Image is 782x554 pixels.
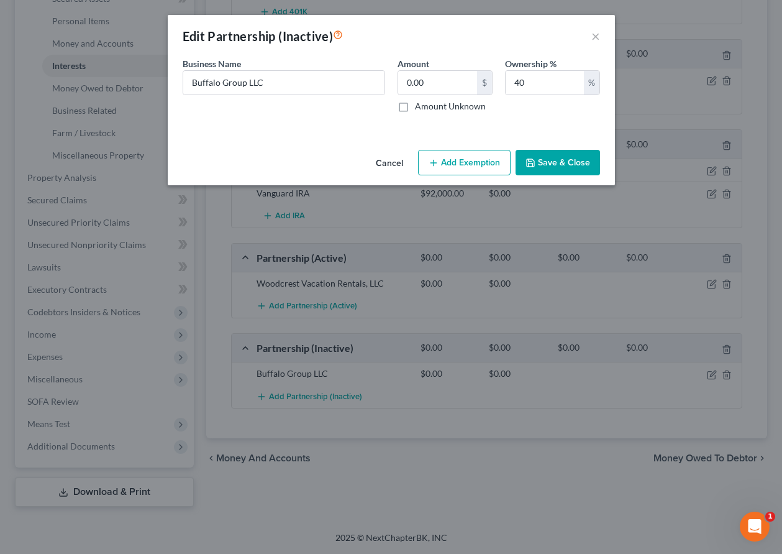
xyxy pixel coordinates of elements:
span: 1 [765,512,775,522]
label: Ownership % [505,57,557,70]
span: Business Name [183,58,241,69]
input: 0.00 [506,71,584,95]
button: Save & Close [516,150,600,176]
div: Edit Partnership (Inactive) [183,27,343,45]
label: Amount [398,57,429,70]
input: Enter name... [183,71,384,95]
div: $ [477,71,492,95]
button: Cancel [366,151,413,176]
iframe: Intercom live chat [740,512,770,542]
input: 0.00 [398,71,477,95]
button: Add Exemption [418,150,511,176]
button: × [591,29,600,44]
label: Amount Unknown [415,100,486,113]
div: % [584,71,599,95]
